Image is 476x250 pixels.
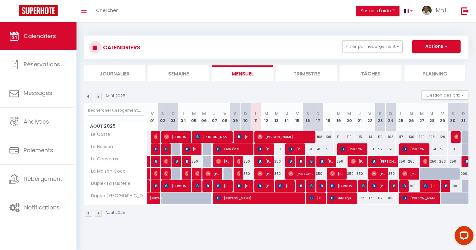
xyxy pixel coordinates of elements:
[276,65,337,81] li: Trimestre
[264,111,268,117] abbr: M
[164,168,167,180] span: [PERSON_NAME]
[406,180,416,192] div: 100
[454,131,458,143] span: [PERSON_NAME]
[344,168,354,180] div: 350
[416,103,427,131] th: 27
[354,131,365,143] div: 115
[271,103,282,131] th: 13
[278,180,292,192] span: [PERSON_NAME]
[85,168,127,175] span: La Maison Coco
[309,180,313,192] span: [PERSON_NAME] [PERSON_NAME]
[385,103,396,131] th: 24
[258,155,271,167] span: [PERSON_NAME]
[309,155,313,167] span: [PERSON_NAME]
[356,6,399,16] button: Besoin d'aide ?
[213,111,216,117] abbr: J
[361,180,365,192] span: [PERSON_NAME]
[461,7,469,15] img: logout
[183,111,184,117] abbr: L
[313,103,323,131] th: 17
[147,156,150,168] a: [PERSON_NAME]
[313,168,323,180] div: 350
[444,180,447,192] span: [PERSON_NAME] [PERSON_NAME]
[303,103,313,131] th: 16
[271,143,282,155] div: 50
[195,131,230,143] span: [PERSON_NAME]
[400,111,402,117] abbr: L
[24,175,62,183] span: Hébergement
[448,180,458,192] div: 100
[174,155,178,167] span: [PERSON_NAME]
[85,143,115,150] span: Le Harison
[330,180,354,192] span: [PERSON_NAME]
[212,65,273,81] li: Mensuel
[241,168,251,180] div: 350
[255,111,257,117] abbr: L
[24,203,60,211] span: Notifications
[202,111,206,117] abbr: M
[288,143,302,155] span: [PERSON_NAME]
[216,192,303,204] span: [PERSON_NAME]
[448,143,458,155] div: 58
[299,180,302,192] span: [PERSON_NAME]
[85,131,112,138] span: Le Coste
[24,60,60,68] span: Réservations
[105,210,125,216] p: Août 2025
[161,111,164,117] abbr: S
[286,111,288,117] abbr: J
[354,192,365,204] div: 112
[358,111,361,117] abbr: J
[365,143,375,155] div: 51
[385,192,396,204] div: 108
[154,168,157,180] span: [PERSON_NAME]
[385,131,396,143] div: 108
[24,146,53,154] span: Paiements
[406,156,416,167] div: 250
[458,103,468,131] th: 31
[368,111,371,117] abbr: V
[402,143,427,155] span: [PERSON_NAME]
[282,103,292,131] th: 14
[164,180,188,192] span: [PERSON_NAME]
[237,155,240,167] span: [PERSON_NAME]
[216,143,251,155] span: Esen Öcel
[354,168,365,180] div: 350
[189,103,199,131] th: 05
[448,156,458,167] div: 250
[422,90,468,100] button: Gestion des prix
[271,156,282,167] div: 250
[172,111,175,117] abbr: D
[402,180,406,192] span: [PERSON_NAME]
[450,224,476,250] iframe: LiveChat chat widget
[392,180,395,192] span: [PERSON_NAME]
[164,143,167,155] span: [PERSON_NAME]
[451,111,454,117] abbr: S
[344,131,354,143] div: 119
[330,168,344,180] span: [PERSON_NAME]
[436,6,447,14] span: Mat
[24,89,52,97] span: Messages
[157,103,168,131] th: 02
[462,111,465,117] abbr: D
[306,111,309,117] abbr: S
[340,65,401,81] li: Tâches
[416,131,427,143] div: 129
[420,111,424,117] abbr: M
[337,111,341,117] abbr: M
[396,131,406,143] div: 117
[164,131,188,143] span: [PERSON_NAME]
[101,40,140,54] h3: CALENDRIERS
[150,189,164,201] span: [PERSON_NAME]
[427,156,437,167] div: 250
[84,65,145,81] li: Journalier
[261,103,271,131] th: 12
[385,168,396,180] div: 350
[84,122,147,131] span: Août 2025
[292,103,303,131] th: 15
[85,156,120,163] span: Le Cheverus
[151,111,154,117] abbr: V
[216,155,230,167] span: [PERSON_NAME]
[24,32,56,40] span: Calendriers
[19,5,58,16] img: Super Booking
[427,143,437,155] div: 54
